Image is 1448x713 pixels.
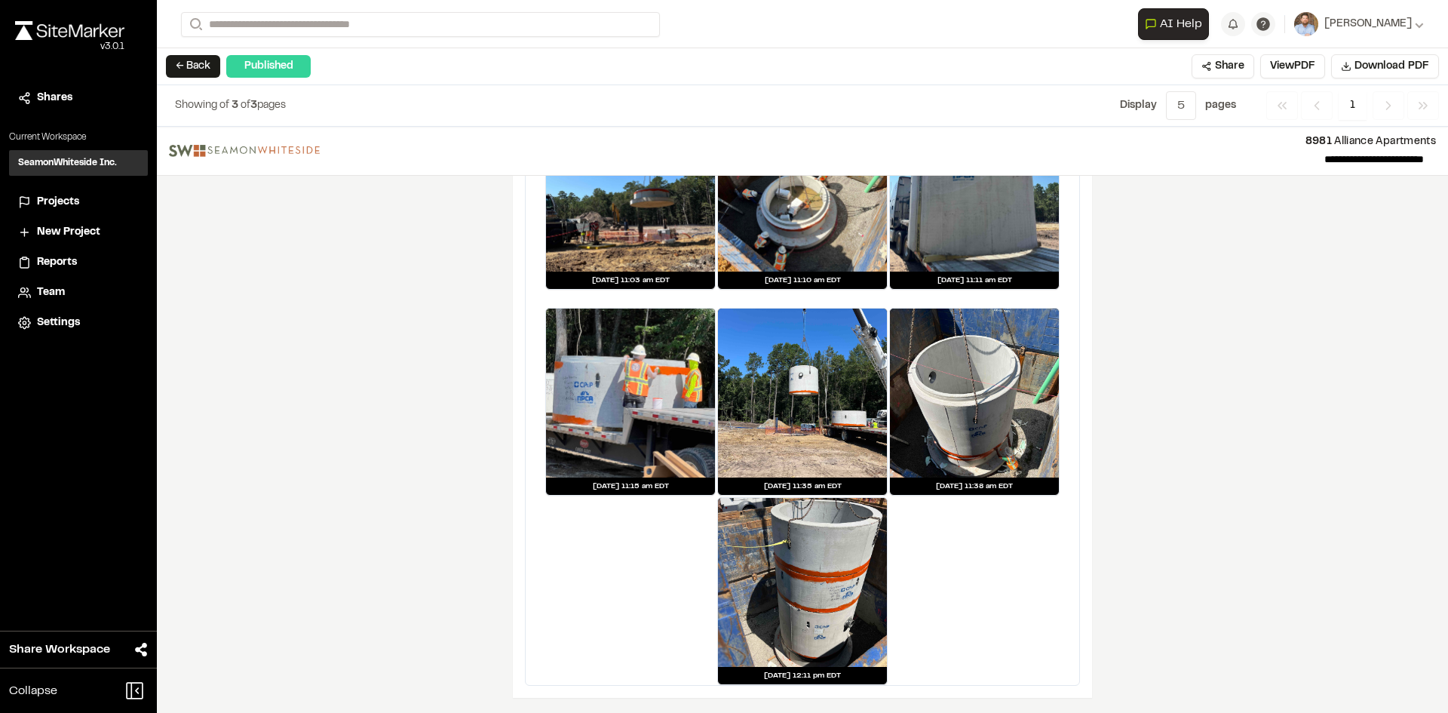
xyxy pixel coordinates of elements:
[1294,12,1318,36] img: User
[175,97,286,114] p: of pages
[890,478,1059,495] div: [DATE] 11:38 am EDT
[1138,8,1215,40] div: Open AI Assistant
[718,272,887,289] div: [DATE] 11:10 am EDT
[9,682,57,700] span: Collapse
[889,308,1060,496] a: [DATE] 11:38 am EDT
[37,90,72,106] span: Shares
[546,272,715,289] div: [DATE] 11:03 am EDT
[15,40,124,54] div: Oh geez...please don't...
[1160,15,1202,33] span: AI Help
[15,21,124,40] img: rebrand.png
[545,308,716,496] a: [DATE] 11:15 am EDT
[1166,91,1196,120] button: 5
[718,478,887,495] div: [DATE] 11:35 am EDT
[1205,97,1236,114] p: page s
[1331,54,1439,78] button: Download PDF
[1324,16,1412,32] span: [PERSON_NAME]
[37,315,80,331] span: Settings
[18,254,139,271] a: Reports
[18,194,139,211] a: Projects
[37,254,77,271] span: Reports
[1354,58,1429,75] span: Download PDF
[166,55,220,78] button: ← Back
[717,308,888,496] a: [DATE] 11:35 am EDT
[890,272,1059,289] div: [DATE] 11:11 am EDT
[250,101,257,110] span: 3
[545,102,716,290] a: [DATE] 11:03 am EDT
[9,641,110,659] span: Share Workspace
[1266,91,1439,120] nav: Navigation
[718,667,887,684] div: [DATE] 12:11 pm EDT
[1339,91,1367,120] span: 1
[175,101,232,110] span: Showing of
[717,102,888,290] a: [DATE] 11:10 am EDT
[18,224,139,241] a: New Project
[889,102,1060,290] a: [DATE] 11:11 am EDT
[717,497,888,685] a: [DATE] 12:11 pm EDT
[1294,12,1424,36] button: [PERSON_NAME]
[1305,137,1332,146] span: 8981
[226,55,311,78] div: Published
[1138,8,1209,40] button: Open AI Assistant
[232,101,238,110] span: 3
[37,284,65,301] span: Team
[9,131,148,144] p: Current Workspace
[1192,54,1254,78] button: Share
[1260,54,1325,78] button: ViewPDF
[18,284,139,301] a: Team
[18,90,139,106] a: Shares
[332,134,1436,150] p: Alliance Apartments
[18,315,139,331] a: Settings
[37,224,100,241] span: New Project
[18,156,117,170] h3: SeamonWhiteside Inc.
[181,12,208,37] button: Search
[546,478,715,495] div: [DATE] 11:15 am EDT
[37,194,79,211] span: Projects
[169,145,320,157] img: file
[1120,97,1157,114] p: Display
